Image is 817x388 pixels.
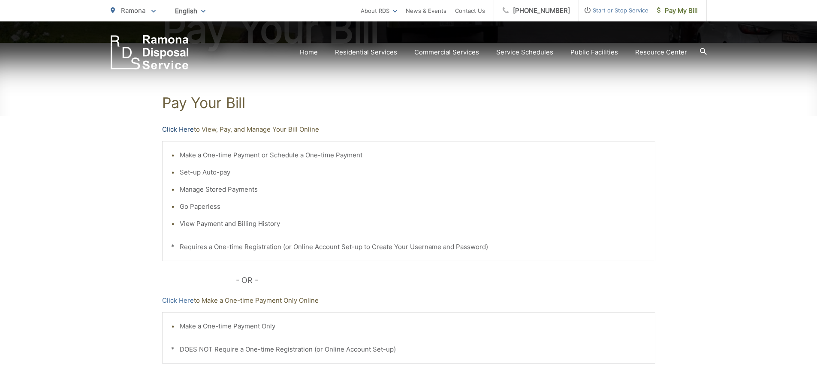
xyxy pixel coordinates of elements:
[180,150,646,160] li: Make a One-time Payment or Schedule a One-time Payment
[162,295,655,306] p: to Make a One-time Payment Only Online
[171,242,646,252] p: * Requires a One-time Registration (or Online Account Set-up to Create Your Username and Password)
[180,219,646,229] li: View Payment and Billing History
[180,202,646,212] li: Go Paperless
[180,184,646,195] li: Manage Stored Payments
[162,295,194,306] a: Click Here
[162,94,655,111] h1: Pay Your Bill
[180,167,646,177] li: Set-up Auto-pay
[455,6,485,16] a: Contact Us
[496,47,553,57] a: Service Schedules
[121,6,145,15] span: Ramona
[180,321,646,331] li: Make a One-time Payment Only
[635,47,687,57] a: Resource Center
[414,47,479,57] a: Commercial Services
[111,35,189,69] a: EDCD logo. Return to the homepage.
[406,6,446,16] a: News & Events
[335,47,397,57] a: Residential Services
[300,47,318,57] a: Home
[162,124,194,135] a: Click Here
[162,124,655,135] p: to View, Pay, and Manage Your Bill Online
[361,6,397,16] a: About RDS
[657,6,698,16] span: Pay My Bill
[171,344,646,355] p: * DOES NOT Require a One-time Registration (or Online Account Set-up)
[169,3,212,18] span: English
[570,47,618,57] a: Public Facilities
[236,274,655,287] p: - OR -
